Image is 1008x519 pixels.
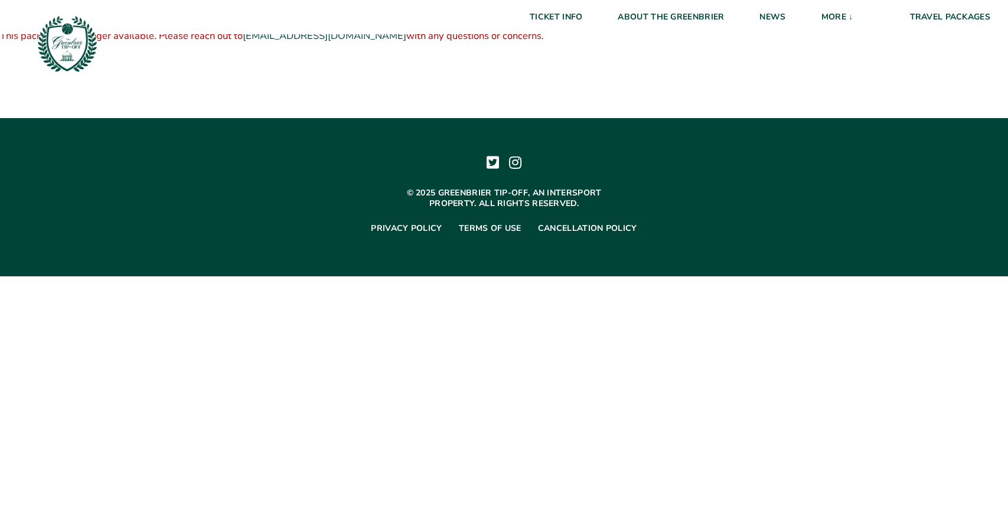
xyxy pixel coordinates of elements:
[35,12,99,76] img: Greenbrier Tip-Off
[386,188,622,209] p: © 2025 Greenbrier Tip-off, an Intersport property. All rights reserved.
[459,223,521,234] a: Terms of Use
[371,223,442,234] a: Privacy Policy
[243,29,406,43] a: [EMAIL_ADDRESS][DOMAIN_NAME]
[538,223,637,234] a: Cancellation Policy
